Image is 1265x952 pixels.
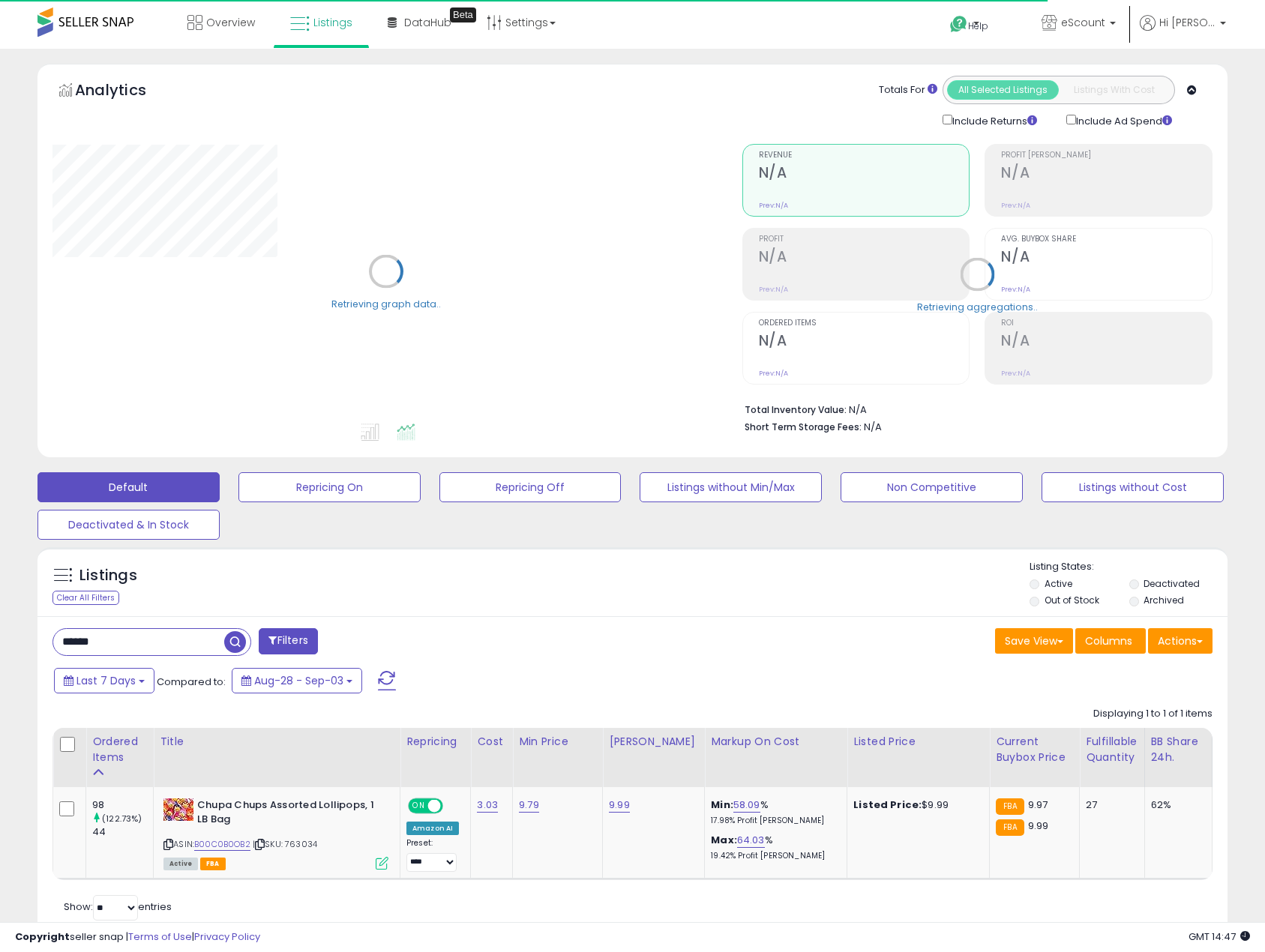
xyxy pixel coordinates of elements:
[194,838,250,851] a: B00C0B0OB2
[733,798,760,813] a: 58.09
[409,800,428,813] span: ON
[76,673,136,688] span: Last 7 Days
[253,838,317,850] span: | SKU: 763034
[995,628,1073,654] button: Save View
[1140,15,1226,49] a: Hi [PERSON_NAME]
[200,858,226,870] span: FBA
[949,15,968,34] i: Get Help
[737,833,765,848] a: 64.03
[938,4,1018,49] a: Help
[102,813,142,825] small: (122.73%)
[853,734,983,750] div: Listed Price
[15,930,260,945] div: seller snap | |
[1086,798,1132,812] div: 27
[92,734,147,765] div: Ordered Items
[232,668,362,693] button: Aug-28 - Sep-03
[450,7,476,22] div: Tooltip anchor
[1159,15,1216,30] span: Hi [PERSON_NAME]
[968,19,988,32] span: Help
[1030,560,1228,574] p: Listing States:
[92,798,153,812] div: 98
[313,15,352,30] span: Listings
[640,472,822,502] button: Listings without Min/Max
[259,628,317,654] button: Filters
[705,728,847,787] th: The percentage added to the cost of goods (COGS) that forms the calculator for Min & Max prices.
[1045,594,1099,606] label: Out of Stock
[52,591,119,605] div: Clear All Filters
[879,83,937,97] div: Totals For
[1086,734,1138,765] div: Fulfillable Quantity
[1042,472,1224,502] button: Listings without Cost
[996,819,1024,836] small: FBA
[1144,594,1184,606] label: Archived
[1028,798,1048,812] span: 9.97
[519,734,596,750] div: Min Price
[996,734,1073,765] div: Current Buybox Price
[1148,628,1213,654] button: Actions
[79,565,137,586] h5: Listings
[163,858,198,870] span: All listings currently available for purchase on Amazon
[1045,577,1072,590] label: Active
[254,673,343,688] span: Aug-28 - Sep-03
[163,798,193,821] img: 61ccWUhDxKL._SL40_.jpg
[37,510,220,540] button: Deactivated & In Stock
[92,825,153,839] div: 44
[194,930,260,944] a: Privacy Policy
[157,675,226,689] span: Compared to:
[711,851,835,861] p: 19.42% Profit [PERSON_NAME]
[128,930,192,944] a: Terms of Use
[197,798,379,830] b: Chupa Chups Assorted Lollipops, 1 LB Bag
[609,798,630,813] a: 9.99
[1151,734,1206,765] div: BB Share 24h.
[406,734,464,750] div: Repricing
[477,798,498,813] a: 3.03
[1061,15,1105,30] span: eScount
[947,80,1059,100] button: All Selected Listings
[853,798,922,812] b: Listed Price:
[1085,633,1132,648] span: Columns
[404,15,451,30] span: DataHub
[1028,819,1049,833] span: 9.99
[1151,798,1201,812] div: 62%
[331,297,441,310] div: Retrieving graph data..
[1144,577,1200,590] label: Deactivated
[917,300,1038,313] div: Retrieving aggregations..
[54,668,154,693] button: Last 7 Days
[15,930,70,944] strong: Copyright
[1075,628,1146,654] button: Columns
[1055,112,1196,129] div: Include Ad Spend
[1058,80,1170,100] button: Listings With Cost
[711,834,835,861] div: %
[406,838,459,872] div: Preset:
[406,822,459,835] div: Amazon AI
[1189,930,1250,944] span: 2025-09-11 14:47 GMT
[441,800,465,813] span: OFF
[711,816,835,826] p: 17.98% Profit [PERSON_NAME]
[711,833,737,847] b: Max:
[1093,707,1213,721] div: Displaying 1 to 1 of 1 items
[75,79,175,104] h5: Analytics
[711,798,835,826] div: %
[439,472,622,502] button: Repricing Off
[160,734,394,750] div: Title
[931,112,1055,129] div: Include Returns
[711,798,733,812] b: Min:
[163,798,388,868] div: ASIN:
[996,798,1024,815] small: FBA
[37,472,220,502] button: Default
[477,734,506,750] div: Cost
[519,798,539,813] a: 9.79
[206,15,255,30] span: Overview
[64,900,172,914] span: Show: entries
[711,734,841,750] div: Markup on Cost
[853,798,978,812] div: $9.99
[841,472,1023,502] button: Non Competitive
[609,734,698,750] div: [PERSON_NAME]
[238,472,421,502] button: Repricing On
